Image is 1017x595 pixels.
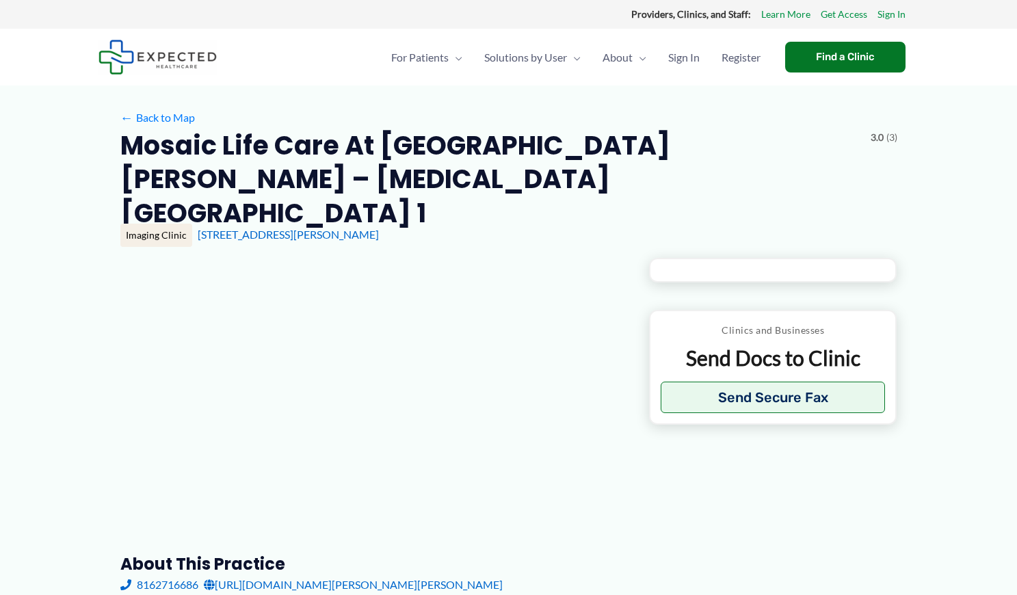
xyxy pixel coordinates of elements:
a: For PatientsMenu Toggle [380,34,473,81]
span: ← [120,111,133,124]
a: Find a Clinic [785,42,906,72]
span: Menu Toggle [633,34,646,81]
h3: About this practice [120,553,627,574]
span: Menu Toggle [567,34,581,81]
a: Sign In [657,34,711,81]
div: Imaging Clinic [120,224,192,247]
a: ←Back to Map [120,107,195,128]
span: Menu Toggle [449,34,462,81]
span: Sign In [668,34,700,81]
p: Clinics and Businesses [661,321,886,339]
a: 8162716686 [120,574,198,595]
a: Get Access [821,5,867,23]
span: For Patients [391,34,449,81]
span: About [603,34,633,81]
span: (3) [886,129,897,146]
img: Expected Healthcare Logo - side, dark font, small [98,40,217,75]
a: AboutMenu Toggle [592,34,657,81]
span: 3.0 [871,129,884,146]
a: [URL][DOMAIN_NAME][PERSON_NAME][PERSON_NAME] [204,574,503,595]
span: Solutions by User [484,34,567,81]
span: Register [722,34,761,81]
a: Learn More [761,5,810,23]
a: Solutions by UserMenu Toggle [473,34,592,81]
a: Sign In [877,5,906,23]
strong: Providers, Clinics, and Staff: [631,8,751,20]
button: Send Secure Fax [661,382,886,413]
a: Register [711,34,771,81]
nav: Primary Site Navigation [380,34,771,81]
h2: Mosaic Life Care at [GEOGRAPHIC_DATA][PERSON_NAME] – [MEDICAL_DATA][GEOGRAPHIC_DATA] 1 [120,129,860,230]
p: Send Docs to Clinic [661,345,886,371]
a: [STREET_ADDRESS][PERSON_NAME] [198,228,379,241]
